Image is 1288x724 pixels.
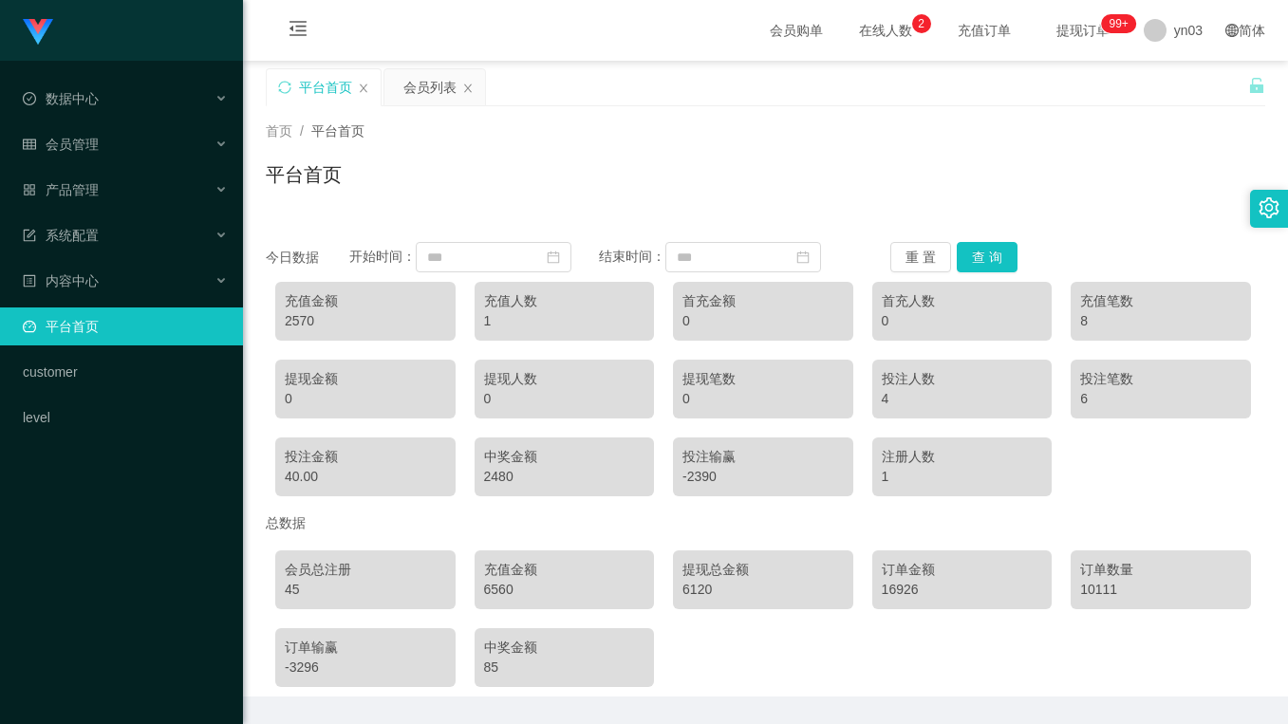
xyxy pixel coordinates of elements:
div: 平台首页 [299,69,352,105]
div: 充值人数 [484,291,645,311]
i: 图标: close [358,83,369,94]
i: 图标: close [462,83,474,94]
div: 会员总注册 [285,560,446,580]
div: 中奖金额 [484,447,645,467]
span: / [300,123,304,139]
span: 结束时间： [599,249,665,264]
sup: 315 [1101,14,1135,33]
div: 提现笔数 [682,369,844,389]
img: logo.9652507e.png [23,19,53,46]
div: 充值金额 [484,560,645,580]
i: 图标: menu-fold [266,1,330,62]
div: 1 [484,311,645,331]
a: level [23,399,228,436]
a: 图标: dashboard平台首页 [23,307,228,345]
div: 0 [882,311,1043,331]
a: customer [23,353,228,391]
span: 平台首页 [311,123,364,139]
button: 重 置 [890,242,951,272]
span: 产品管理 [23,182,99,197]
i: 图标: setting [1259,197,1279,218]
span: 内容中心 [23,273,99,288]
i: 图标: form [23,229,36,242]
div: 投注金额 [285,447,446,467]
p: 2 [918,14,924,33]
div: 投注人数 [882,369,1043,389]
div: 0 [285,389,446,409]
div: 订单金额 [882,560,1043,580]
h1: 平台首页 [266,160,342,189]
button: 查 询 [957,242,1017,272]
span: 数据中心 [23,91,99,106]
div: 6560 [484,580,645,600]
div: 1 [882,467,1043,487]
div: 充值金额 [285,291,446,311]
div: 16926 [882,580,1043,600]
div: 中奖金额 [484,638,645,658]
div: 45 [285,580,446,600]
div: 订单输赢 [285,638,446,658]
i: 图标: calendar [796,251,810,264]
i: 图标: profile [23,274,36,288]
div: 0 [682,311,844,331]
div: 40.00 [285,467,446,487]
div: 提现人数 [484,369,645,389]
div: 首充人数 [882,291,1043,311]
i: 图标: table [23,138,36,151]
sup: 2 [912,14,931,33]
div: 提现总金额 [682,560,844,580]
div: 提现金额 [285,369,446,389]
div: 0 [682,389,844,409]
span: 首页 [266,123,292,139]
div: 6120 [682,580,844,600]
div: -3296 [285,658,446,678]
div: 首充金额 [682,291,844,311]
div: 8 [1080,311,1241,331]
div: 订单数量 [1080,560,1241,580]
span: 会员管理 [23,137,99,152]
div: 充值笔数 [1080,291,1241,311]
i: 图标: check-circle-o [23,92,36,105]
div: 85 [484,658,645,678]
div: 总数据 [266,506,1265,541]
div: 0 [484,389,645,409]
span: 提现订单 [1047,24,1119,37]
i: 图标: unlock [1248,77,1265,94]
span: 在线人数 [849,24,922,37]
div: 会员列表 [403,69,457,105]
span: 系统配置 [23,228,99,243]
div: 4 [882,389,1043,409]
i: 图标: global [1225,24,1239,37]
div: 投注笔数 [1080,369,1241,389]
i: 图标: sync [278,81,291,94]
span: 充值订单 [948,24,1020,37]
div: 投注输赢 [682,447,844,467]
i: 图标: appstore-o [23,183,36,196]
div: 6 [1080,389,1241,409]
div: 2570 [285,311,446,331]
i: 图标: calendar [547,251,560,264]
div: -2390 [682,467,844,487]
div: 10111 [1080,580,1241,600]
div: 注册人数 [882,447,1043,467]
span: 开始时间： [349,249,416,264]
div: 今日数据 [266,248,349,268]
div: 2480 [484,467,645,487]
